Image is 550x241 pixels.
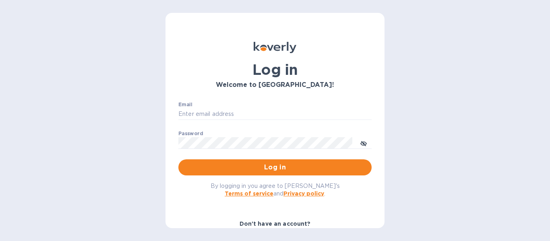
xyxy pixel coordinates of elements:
[211,183,340,197] span: By logging in you agree to [PERSON_NAME]'s and .
[254,42,296,53] img: Koverly
[178,102,192,107] label: Email
[225,190,273,197] a: Terms of service
[283,190,324,197] a: Privacy policy
[185,163,365,172] span: Log in
[178,131,203,136] label: Password
[178,159,372,175] button: Log in
[356,135,372,151] button: toggle password visibility
[178,81,372,89] h3: Welcome to [GEOGRAPHIC_DATA]!
[178,108,372,120] input: Enter email address
[178,61,372,78] h1: Log in
[240,220,311,227] b: Don't have an account?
